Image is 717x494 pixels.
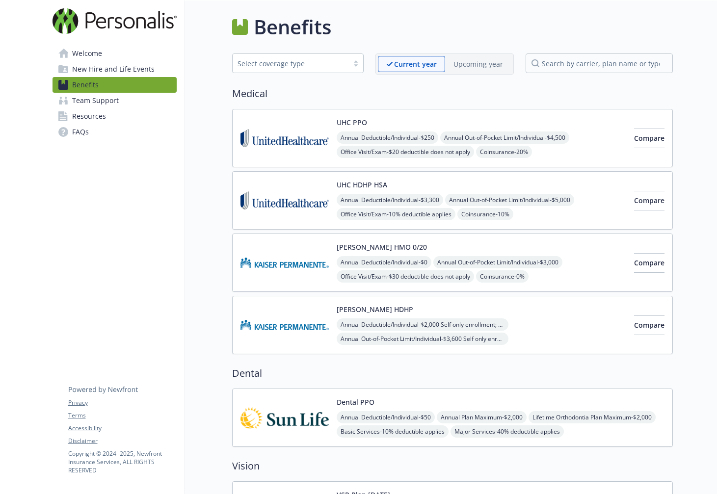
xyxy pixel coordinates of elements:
button: Dental PPO [337,397,374,407]
a: Privacy [68,398,176,407]
span: Annual Deductible/Individual - $3,300 [337,194,443,206]
span: FAQs [72,124,89,140]
button: UHC HDHP HSA [337,180,387,190]
span: Annual Deductible/Individual - $0 [337,256,431,268]
h2: Dental [232,366,673,381]
span: Compare [634,258,664,267]
span: Office Visit/Exam - 10% deductible applies [337,208,455,220]
p: Copyright © 2024 - 2025 , Newfront Insurance Services, ALL RIGHTS RESERVED [68,449,176,474]
span: Annual Out-of-Pocket Limit/Individual - $3,600 Self only enrollment; $3,600 for any one member wi... [337,333,508,345]
h1: Benefits [254,12,331,42]
a: Accessibility [68,424,176,433]
span: Welcome [72,46,102,61]
a: FAQs [53,124,177,140]
button: [PERSON_NAME] HDHP [337,304,413,314]
h2: Vision [232,459,673,473]
button: Compare [634,129,664,148]
span: Annual Out-of-Pocket Limit/Individual - $4,500 [440,131,569,144]
span: Resources [72,108,106,124]
a: Team Support [53,93,177,108]
a: Resources [53,108,177,124]
a: Disclaimer [68,437,176,445]
span: Compare [634,196,664,205]
a: Welcome [53,46,177,61]
span: Annual Plan Maximum - $2,000 [437,411,527,423]
span: Compare [634,133,664,143]
span: Lifetime Orthodontia Plan Maximum - $2,000 [529,411,656,423]
span: Office Visit/Exam - $20 deductible does not apply [337,146,474,158]
span: Compare [634,320,664,330]
button: Compare [634,315,664,335]
span: Office Visit/Exam - $30 deductible does not apply [337,270,474,283]
p: Current year [394,59,437,69]
a: Terms [68,411,176,420]
button: Compare [634,191,664,210]
button: [PERSON_NAME] HMO 0/20 [337,242,427,252]
span: Annual Out-of-Pocket Limit/Individual - $3,000 [433,256,562,268]
span: Basic Services - 10% deductible applies [337,425,449,438]
div: Select coverage type [238,58,344,69]
a: New Hire and Life Events [53,61,177,77]
button: Compare [634,253,664,273]
span: Coinsurance - 10% [457,208,513,220]
img: United Healthcare Insurance Company carrier logo [240,117,329,159]
span: Annual Deductible/Individual - $50 [337,411,435,423]
input: search by carrier, plan name or type [526,53,673,73]
span: Major Services - 40% deductible applies [451,425,564,438]
img: Kaiser Permanente Insurance Company carrier logo [240,304,329,346]
span: Team Support [72,93,119,108]
img: Sun Life Financial carrier logo [240,397,329,439]
button: UHC PPO [337,117,367,128]
span: Annual Deductible/Individual - $250 [337,131,438,144]
span: Annual Out-of-Pocket Limit/Individual - $5,000 [445,194,574,206]
span: New Hire and Life Events [72,61,155,77]
a: Benefits [53,77,177,93]
h2: Medical [232,86,673,101]
p: Upcoming year [453,59,503,69]
img: Kaiser Permanente Insurance Company carrier logo [240,242,329,284]
span: Coinsurance - 20% [476,146,532,158]
span: Annual Deductible/Individual - $2,000 Self only enrollment; $3,300 for any one member within a fa... [337,318,508,331]
span: Coinsurance - 0% [476,270,529,283]
span: Benefits [72,77,99,93]
img: United Healthcare Insurance Company carrier logo [240,180,329,221]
